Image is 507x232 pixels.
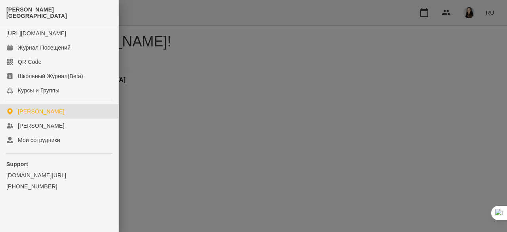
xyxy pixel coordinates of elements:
[18,44,71,52] div: Журнал Посещений
[18,122,65,130] div: [PERSON_NAME]
[6,160,112,168] p: Support
[18,107,65,115] div: [PERSON_NAME]
[6,6,112,19] span: [PERSON_NAME][GEOGRAPHIC_DATA]
[18,136,60,144] div: Мои сотрудники
[18,58,42,66] div: QR Code
[6,30,66,36] a: [URL][DOMAIN_NAME]
[18,72,83,80] div: Школьный Журнал(Beta)
[18,86,59,94] div: Курсы и Группы
[6,182,112,190] a: [PHONE_NUMBER]
[6,171,112,179] a: [DOMAIN_NAME][URL]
